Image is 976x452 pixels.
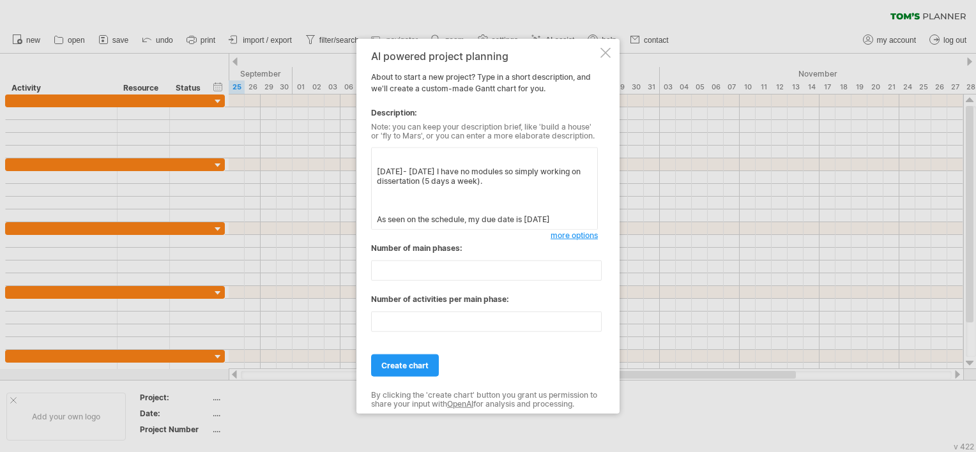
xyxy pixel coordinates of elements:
div: Description: [371,107,598,119]
div: Number of main phases: [371,243,598,254]
div: By clicking the 'create chart' button you grant us permission to share your input with for analys... [371,391,598,409]
span: more options [551,230,598,240]
div: Note: you can keep your description brief, like 'build a house' or 'fly to Mars', or you can ente... [371,123,598,141]
a: create chart [371,354,439,377]
div: AI powered project planning [371,50,598,62]
div: Number of activities per main phase: [371,294,598,305]
span: create chart [381,361,429,370]
div: About to start a new project? Type in a short description, and we'll create a custom-made Gantt c... [371,50,598,402]
a: OpenAI [447,399,473,409]
a: more options [551,230,598,241]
